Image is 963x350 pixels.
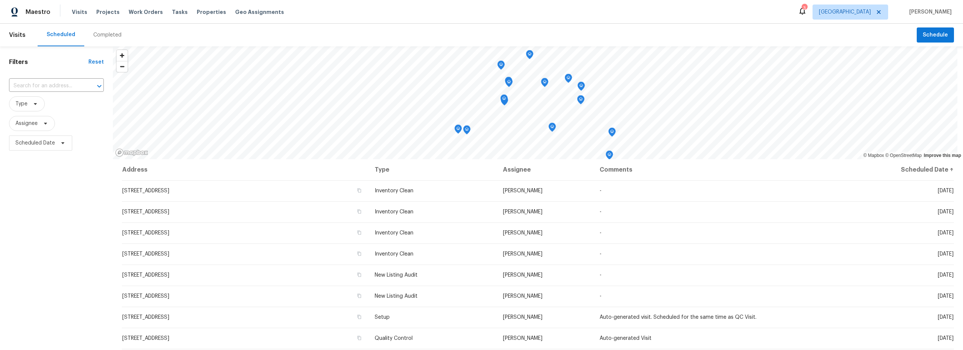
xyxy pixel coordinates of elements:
button: Copy Address [356,208,363,215]
div: Map marker [548,123,556,134]
h1: Filters [9,58,88,66]
span: [PERSON_NAME] [503,230,542,236]
span: [STREET_ADDRESS] [122,188,169,193]
span: [PERSON_NAME] [503,294,542,299]
span: New Listing Audit [375,272,418,278]
div: Map marker [606,151,613,162]
span: [DATE] [938,209,954,215]
span: [PERSON_NAME] [503,209,542,215]
span: [STREET_ADDRESS] [122,230,169,236]
span: [STREET_ADDRESS] [122,209,169,215]
span: [DATE] [938,294,954,299]
span: [PERSON_NAME] [906,8,952,16]
a: OpenStreetMap [885,153,922,158]
span: - [600,251,601,257]
span: [GEOGRAPHIC_DATA] [819,8,871,16]
div: Map marker [500,94,508,106]
div: Map marker [565,74,572,85]
button: Copy Address [356,313,363,320]
button: Open [94,81,105,91]
span: Assignee [15,120,38,127]
span: New Listing Audit [375,294,418,299]
span: Schedule [923,30,948,40]
span: Scheduled Date [15,139,55,147]
span: - [600,272,601,278]
div: Map marker [505,78,513,90]
span: Auto-generated visit. Scheduled for the same time as QC Visit. [600,315,756,320]
span: Quality Control [375,336,413,341]
div: Map marker [577,82,585,93]
div: Map marker [497,61,505,72]
span: - [600,230,601,236]
div: Completed [93,31,122,39]
th: Type [369,159,497,180]
th: Address [122,159,369,180]
button: Copy Address [356,271,363,278]
input: Search for an address... [9,80,83,92]
canvas: Map [113,46,957,159]
span: [STREET_ADDRESS] [122,294,169,299]
div: Map marker [608,128,616,139]
span: Tasks [172,9,188,15]
div: Scheduled [47,31,75,38]
a: Improve this map [924,153,961,158]
span: [DATE] [938,188,954,193]
span: Inventory Clean [375,188,413,193]
button: Copy Address [356,187,363,194]
span: [PERSON_NAME] [503,272,542,278]
span: - [600,294,601,299]
span: Inventory Clean [375,251,413,257]
button: Copy Address [356,335,363,341]
button: Schedule [917,27,954,43]
span: Inventory Clean [375,209,413,215]
span: - [600,209,601,215]
th: Assignee [497,159,594,180]
th: Comments [594,159,843,180]
span: [STREET_ADDRESS] [122,251,169,257]
div: 3 [802,5,807,12]
span: [DATE] [938,272,954,278]
span: Properties [197,8,226,16]
span: Setup [375,315,390,320]
span: [DATE] [938,230,954,236]
div: Map marker [505,77,512,88]
span: Geo Assignments [235,8,284,16]
span: Auto-generated Visit [600,336,652,341]
span: Type [15,100,27,108]
span: Work Orders [129,8,163,16]
span: [STREET_ADDRESS] [122,315,169,320]
div: Map marker [577,95,585,107]
a: Mapbox homepage [115,148,148,157]
span: Inventory Clean [375,230,413,236]
th: Scheduled Date ↑ [843,159,954,180]
span: Maestro [26,8,50,16]
span: - [600,188,601,193]
button: Zoom in [117,50,128,61]
div: Map marker [454,125,462,136]
span: [STREET_ADDRESS] [122,336,169,341]
span: Visits [72,8,87,16]
button: Copy Address [356,250,363,257]
span: [STREET_ADDRESS] [122,272,169,278]
div: Map marker [526,50,533,62]
div: Map marker [463,125,471,137]
span: [PERSON_NAME] [503,251,542,257]
div: Map marker [541,78,548,90]
span: [DATE] [938,336,954,341]
span: Projects [96,8,120,16]
a: Mapbox [863,153,884,158]
button: Zoom out [117,61,128,72]
div: Reset [88,58,104,66]
span: [DATE] [938,251,954,257]
span: [DATE] [938,315,954,320]
span: [PERSON_NAME] [503,315,542,320]
span: Visits [9,27,26,43]
span: [PERSON_NAME] [503,336,542,341]
button: Copy Address [356,229,363,236]
span: [PERSON_NAME] [503,188,542,193]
